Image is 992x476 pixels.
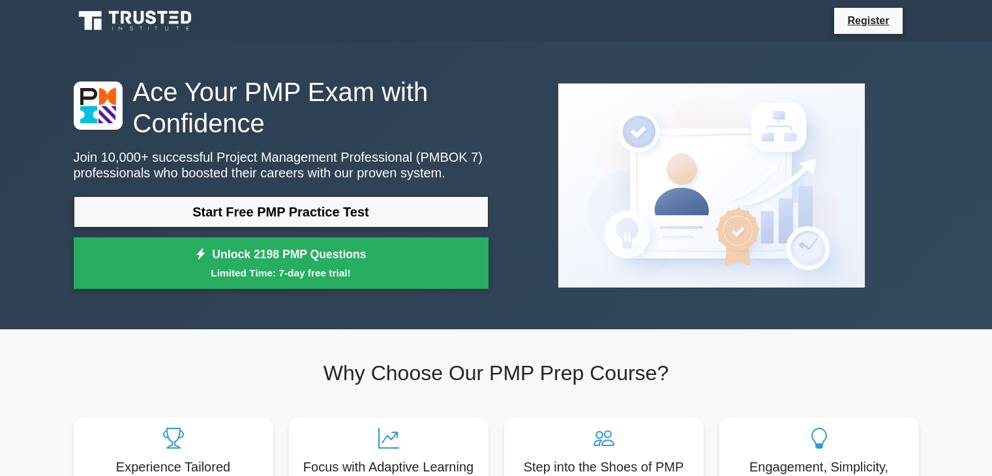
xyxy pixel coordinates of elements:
p: Join 10,000+ successful Project Management Professional (PMBOK 7) professionals who boosted their... [74,149,488,181]
h5: Focus with Adaptive Learning [299,459,478,475]
small: Limited Time: 7-day free trial! [90,265,472,280]
h1: Ace Your PMP Exam with Confidence [74,76,488,139]
a: Register [839,12,897,29]
a: Start Free PMP Practice Test [74,196,488,228]
img: Project Management Professional (PMBOK 7) Preview [548,73,875,298]
h2: Why Choose Our PMP Prep Course? [74,361,919,385]
a: Unlock 2198 PMP QuestionsLimited Time: 7-day free trial! [74,237,488,290]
